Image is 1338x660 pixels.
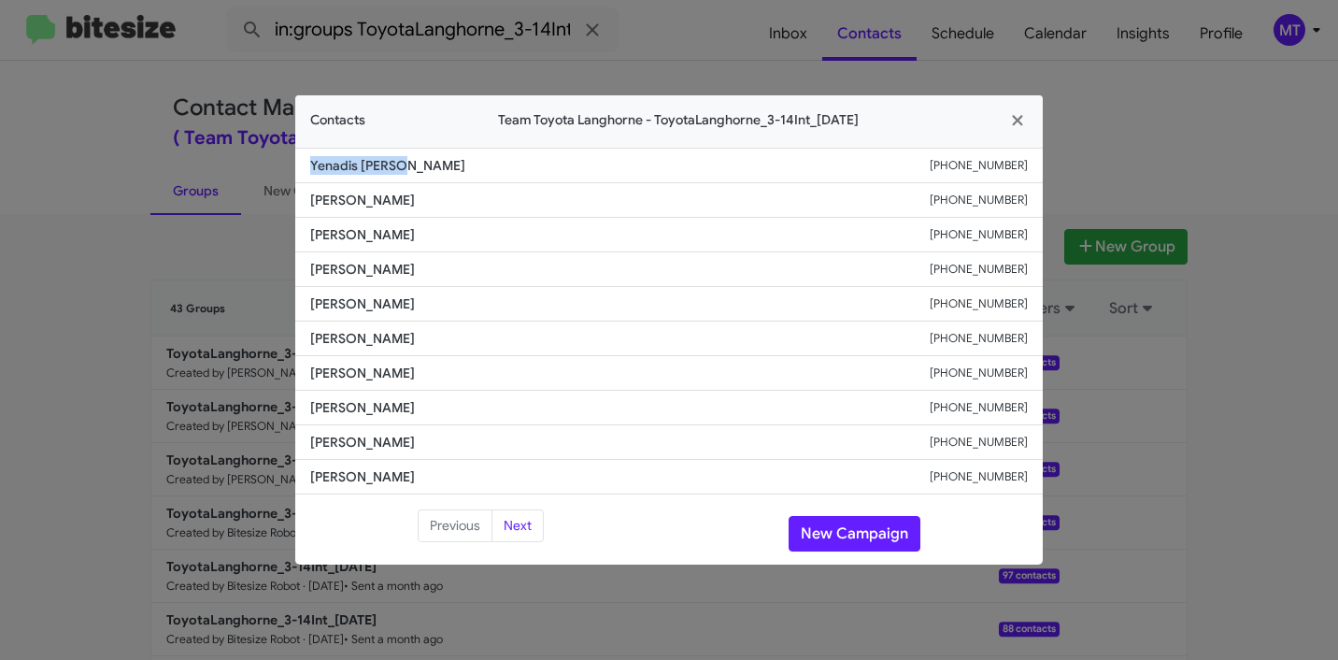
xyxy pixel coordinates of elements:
small: [PHONE_NUMBER] [930,260,1028,279]
span: [PERSON_NAME] [310,260,930,279]
span: Contacts [310,110,365,130]
small: [PHONE_NUMBER] [930,294,1028,313]
span: Team Toyota Langhorne - ToyotaLanghorne_3-14Int_[DATE] [365,110,992,130]
small: [PHONE_NUMBER] [930,329,1028,348]
small: [PHONE_NUMBER] [930,433,1028,452]
span: Yenadis [PERSON_NAME] [310,156,930,175]
small: [PHONE_NUMBER] [930,364,1028,382]
small: [PHONE_NUMBER] [930,156,1028,175]
small: [PHONE_NUMBER] [930,191,1028,209]
button: New Campaign [789,516,920,552]
span: [PERSON_NAME] [310,467,930,486]
small: [PHONE_NUMBER] [930,467,1028,486]
span: [PERSON_NAME] [310,225,930,244]
span: [PERSON_NAME] [310,398,930,417]
span: [PERSON_NAME] [310,364,930,382]
small: [PHONE_NUMBER] [930,398,1028,417]
span: [PERSON_NAME] [310,294,930,313]
span: [PERSON_NAME] [310,191,930,209]
button: Next [491,509,544,543]
span: [PERSON_NAME] [310,433,930,452]
small: [PHONE_NUMBER] [930,225,1028,244]
span: [PERSON_NAME] [310,329,930,348]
